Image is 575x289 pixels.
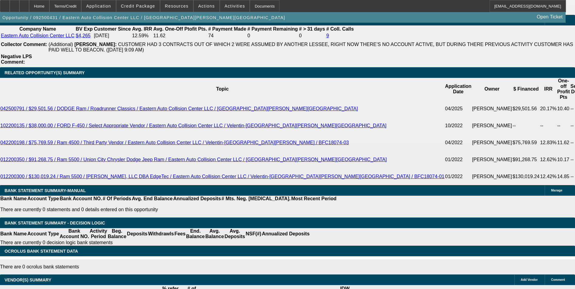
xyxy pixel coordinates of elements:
[445,151,472,168] td: 01/2022
[205,228,224,240] th: Avg. Balance
[540,168,557,185] td: 12.42%
[1,42,47,47] b: Collector Comment:
[132,196,173,202] th: Avg. End Balance
[472,151,512,168] td: [PERSON_NAME]
[0,123,386,128] a: 102200135 / $38,000.00 / FORD F-450 / Select Appropriate Vendor / Eastern Auto Collision Center L...
[225,4,245,8] span: Activities
[27,228,59,240] th: Account Type
[512,134,540,151] td: $75,769.59
[194,0,219,12] button: Actions
[540,78,557,100] th: IRR
[116,0,160,12] button: Credit Package
[59,196,102,202] th: Bank Account NO.
[186,228,205,240] th: End. Balance
[512,78,540,100] th: $ Financed
[0,106,358,111] a: 042500791 / $29,501.56 / DODGE Ram / Roadrunner Classics / Eastern Auto Collision Center LLC / [G...
[445,100,472,117] td: 04/2025
[173,196,221,202] th: Annualized Deposits
[208,33,246,39] td: 74
[557,100,570,117] td: 10.40
[174,228,186,240] th: Fees
[198,4,215,8] span: Actions
[153,26,207,32] b: Avg. One-Off Ptofit Pts.
[82,0,115,12] button: Application
[165,4,189,8] span: Resources
[521,278,538,281] span: Add Vendor
[291,196,337,202] th: Most Recent Period
[472,134,512,151] td: [PERSON_NAME]
[557,168,570,185] td: 14.85
[472,117,512,134] td: [PERSON_NAME]
[94,26,131,32] b: Customer Since
[551,278,565,281] span: Comment
[0,140,349,145] a: 042200198 / $75,769.59 / Ram 4500 / Third Party Vendor / Eastern Auto Collision Center LLC / Vele...
[94,33,131,39] td: [DATE]
[551,189,562,192] span: Manage
[512,100,540,117] td: $29,501.56
[326,26,354,32] b: # Coll. Calls
[512,168,540,185] td: $130,019.24
[107,228,126,240] th: Beg. Balance
[160,0,193,12] button: Resources
[247,33,298,39] td: 0
[472,78,512,100] th: Owner
[132,33,152,39] td: 12.59%
[74,42,117,47] b: [PERSON_NAME]:
[1,33,75,38] a: Eastern Auto Collision Center LLC
[512,117,540,134] td: --
[557,151,570,168] td: 10.17
[5,188,86,193] span: BANK STATEMENT SUMMARY-MANUAL
[59,228,89,240] th: Bank Account NO.
[76,26,93,32] b: BV Exp
[121,4,155,8] span: Credit Package
[132,26,152,32] b: Avg. IRR
[472,100,512,117] td: [PERSON_NAME]
[557,78,570,100] th: One-off Profit Pts
[445,134,472,151] td: 04/2022
[148,228,174,240] th: Withdrawls
[76,33,91,38] a: $4,265
[208,26,246,32] b: # Payment Made
[299,33,326,39] td: 0
[224,228,246,240] th: Avg. Deposits
[89,228,108,240] th: Activity Period
[557,117,570,134] td: --
[245,228,262,240] th: NSF(#)
[445,78,472,100] th: Application Date
[1,54,32,65] b: Negative LPS Comment:
[220,0,250,12] button: Activities
[5,70,85,75] span: RELATED OPPORTUNITY(S) SUMMARY
[299,26,325,32] b: # > 31 days
[27,196,59,202] th: Account Type
[540,151,557,168] td: 12.62%
[86,4,111,8] span: Application
[19,26,56,32] b: Company Name
[2,15,285,20] span: Opportunity / 092500431 / Eastern Auto Collision Center LLC / [GEOGRAPHIC_DATA][PERSON_NAME][GEOG...
[326,33,329,38] a: 9
[5,221,105,225] span: Bank Statement Summary - Decision Logic
[540,117,557,134] td: --
[445,117,472,134] td: 10/2022
[0,207,336,212] p: There are currently 0 statements and 0 details entered on this opportunity
[472,168,512,185] td: [PERSON_NAME]
[445,168,472,185] td: 01/2022
[557,134,570,151] td: 11.62
[262,228,310,240] th: Annualized Deposits
[0,157,387,162] a: 012200350 / $91,268.75 / Ram 5500 / Union City Chrysler Dodge Jeep Ram / Eastern Auto Collision C...
[534,12,565,22] a: Open Ticket
[5,249,78,254] span: OCROLUS BANK STATEMENT DATA
[247,26,298,32] b: # Payment Remaining
[0,174,444,179] a: 012200300 / $130,019.24 / Ram 5500 / [PERSON_NAME], LLC DBA EdgeTec / Eastern Auto Collision Cent...
[221,196,291,202] th: # Mts. Neg. [MEDICAL_DATA].
[512,151,540,168] td: $91,268.75
[102,196,132,202] th: # Of Periods
[153,33,207,39] td: 11.62
[540,100,557,117] td: 20.17%
[5,277,51,282] span: VENDOR(S) SUMMARY
[48,42,73,47] span: (Additional)
[48,42,573,52] span: CUSTOMER HAD 3 CONTRACTS OUT OF WHICH 2 WERE ASSUMED BY ANOTHER LESSEE, RIGHT NOW THERE’S NO ACCO...
[127,228,148,240] th: Deposits
[540,134,557,151] td: 12.83%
